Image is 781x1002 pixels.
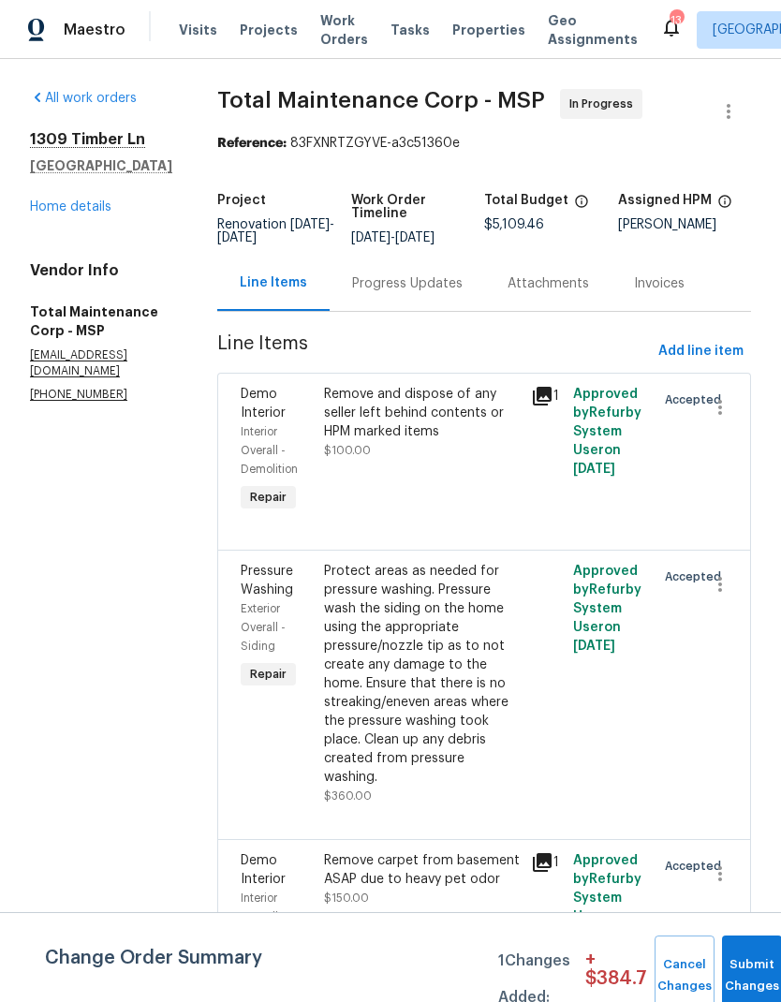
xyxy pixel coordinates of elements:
[548,11,638,49] span: Geo Assignments
[573,388,641,476] span: Approved by Refurby System User on
[30,261,172,280] h4: Vendor Info
[324,790,372,802] span: $360.00
[241,603,286,652] span: Exterior Overall - Siding
[573,854,641,942] span: Approved by Refurby System User on
[664,954,705,997] span: Cancel Changes
[217,137,287,150] b: Reference:
[531,851,561,874] div: 1
[241,854,286,886] span: Demo Interior
[217,134,751,153] div: 83FXNRTZGYVE-a3c51360e
[351,194,485,220] h5: Work Order Timeline
[574,194,589,218] span: The total cost of line items that have been proposed by Opendoor. This sum includes line items th...
[64,21,125,39] span: Maestro
[665,567,729,586] span: Accepted
[324,562,521,787] div: Protect areas as needed for pressure washing. Pressure wash the siding on the home using the appr...
[670,11,683,30] div: 13
[484,194,568,207] h5: Total Budget
[573,463,615,476] span: [DATE]
[240,273,307,292] div: Line Items
[618,218,752,231] div: [PERSON_NAME]
[241,565,293,597] span: Pressure Washing
[324,445,371,456] span: $100.00
[179,21,217,39] span: Visits
[634,274,685,293] div: Invoices
[665,390,729,409] span: Accepted
[351,231,390,244] span: [DATE]
[290,218,330,231] span: [DATE]
[573,565,641,653] span: Approved by Refurby System User on
[217,334,651,369] span: Line Items
[241,426,298,475] span: Interior Overall - Demolition
[731,954,773,997] span: Submit Changes
[217,89,545,111] span: Total Maintenance Corp - MSP
[240,21,298,39] span: Projects
[243,665,294,684] span: Repair
[217,218,334,244] span: -
[217,194,266,207] h5: Project
[395,231,435,244] span: [DATE]
[324,851,521,889] div: Remove carpet from basement ASAP due to heavy pet odor
[352,274,463,293] div: Progress Updates
[717,194,732,218] span: The hpm assigned to this work order.
[30,302,172,340] h5: Total Maintenance Corp - MSP
[569,95,641,113] span: In Progress
[508,274,589,293] div: Attachments
[665,857,729,876] span: Accepted
[30,92,137,105] a: All work orders
[217,218,334,244] span: Renovation
[324,385,521,441] div: Remove and dispose of any seller left behind contents or HPM marked items
[241,388,286,420] span: Demo Interior
[390,23,430,37] span: Tasks
[452,21,525,39] span: Properties
[573,640,615,653] span: [DATE]
[241,892,298,941] span: Interior Overall - Demolition
[484,218,544,231] span: $5,109.46
[651,334,751,369] button: Add line item
[324,892,369,904] span: $150.00
[618,194,712,207] h5: Assigned HPM
[658,340,744,363] span: Add line item
[351,231,435,244] span: -
[531,385,561,407] div: 1
[320,11,368,49] span: Work Orders
[217,231,257,244] span: [DATE]
[30,200,111,214] a: Home details
[243,488,294,507] span: Repair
